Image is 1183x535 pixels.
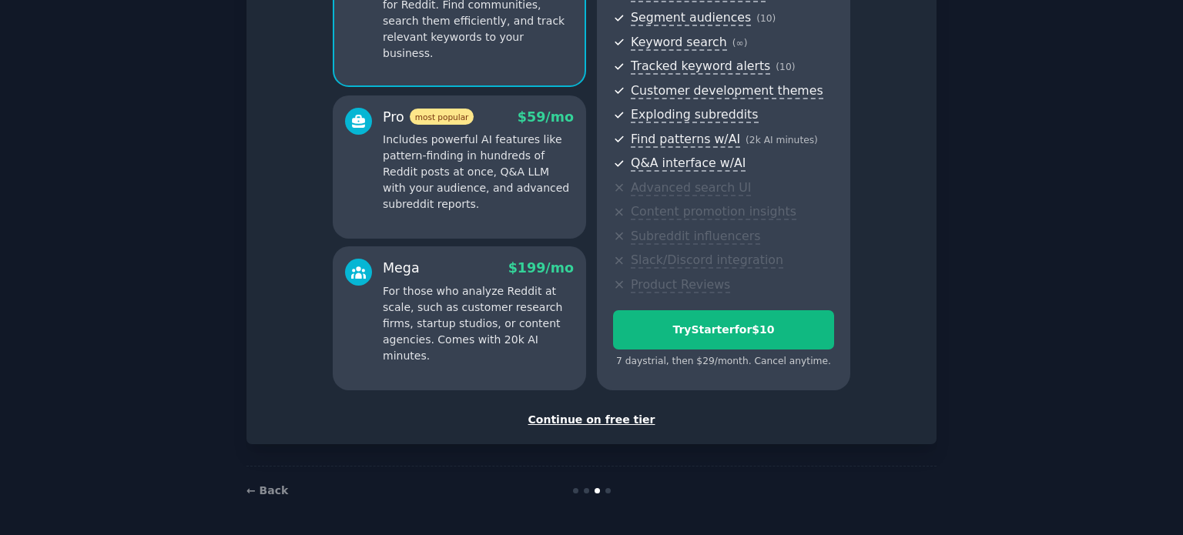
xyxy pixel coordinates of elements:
[732,38,748,48] span: ( ∞ )
[410,109,474,125] span: most popular
[518,109,574,125] span: $ 59 /mo
[756,13,776,24] span: ( 10 )
[631,107,758,123] span: Exploding subreddits
[263,412,920,428] div: Continue on free tier
[776,62,795,72] span: ( 10 )
[746,135,818,145] span: ( 2k AI minutes )
[383,132,574,212] p: Includes powerful AI features like pattern-finding in hundreds of Reddit posts at once, Q&A LLM w...
[383,259,420,278] div: Mega
[631,10,751,26] span: Segment audiences
[383,108,474,127] div: Pro
[614,322,833,338] div: Try Starter for $10
[631,252,783,269] span: Slack/Discord integration
[631,59,770,75] span: Tracked keyword alerts
[383,283,574,364] p: For those who analyze Reddit at scale, such as customer research firms, startup studios, or conte...
[631,83,823,99] span: Customer development themes
[613,310,834,349] button: TryStarterfor$10
[631,277,730,293] span: Product Reviews
[631,132,740,148] span: Find patterns w/AI
[631,35,727,51] span: Keyword search
[631,155,746,172] span: Q&A interface w/AI
[246,484,288,497] a: ← Back
[631,180,751,196] span: Advanced search UI
[613,355,834,369] div: 7 days trial, then $ 29 /month . Cancel anytime.
[508,260,574,276] span: $ 199 /mo
[631,229,760,245] span: Subreddit influencers
[631,204,796,220] span: Content promotion insights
